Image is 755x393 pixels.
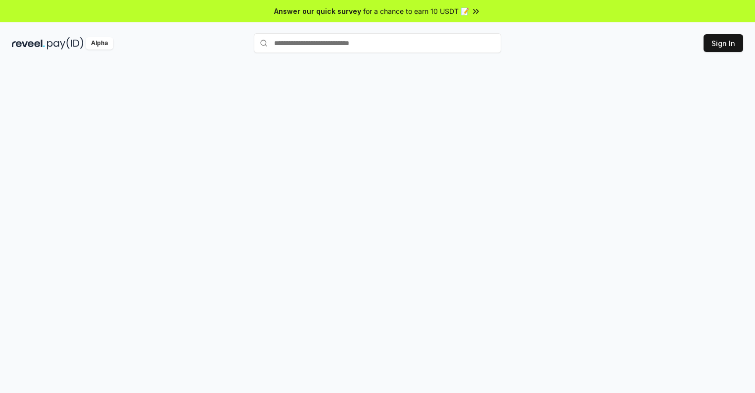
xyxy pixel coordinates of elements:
[12,37,45,50] img: reveel_dark
[274,6,361,16] span: Answer our quick survey
[86,37,113,50] div: Alpha
[47,37,84,50] img: pay_id
[704,34,743,52] button: Sign In
[363,6,469,16] span: for a chance to earn 10 USDT 📝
